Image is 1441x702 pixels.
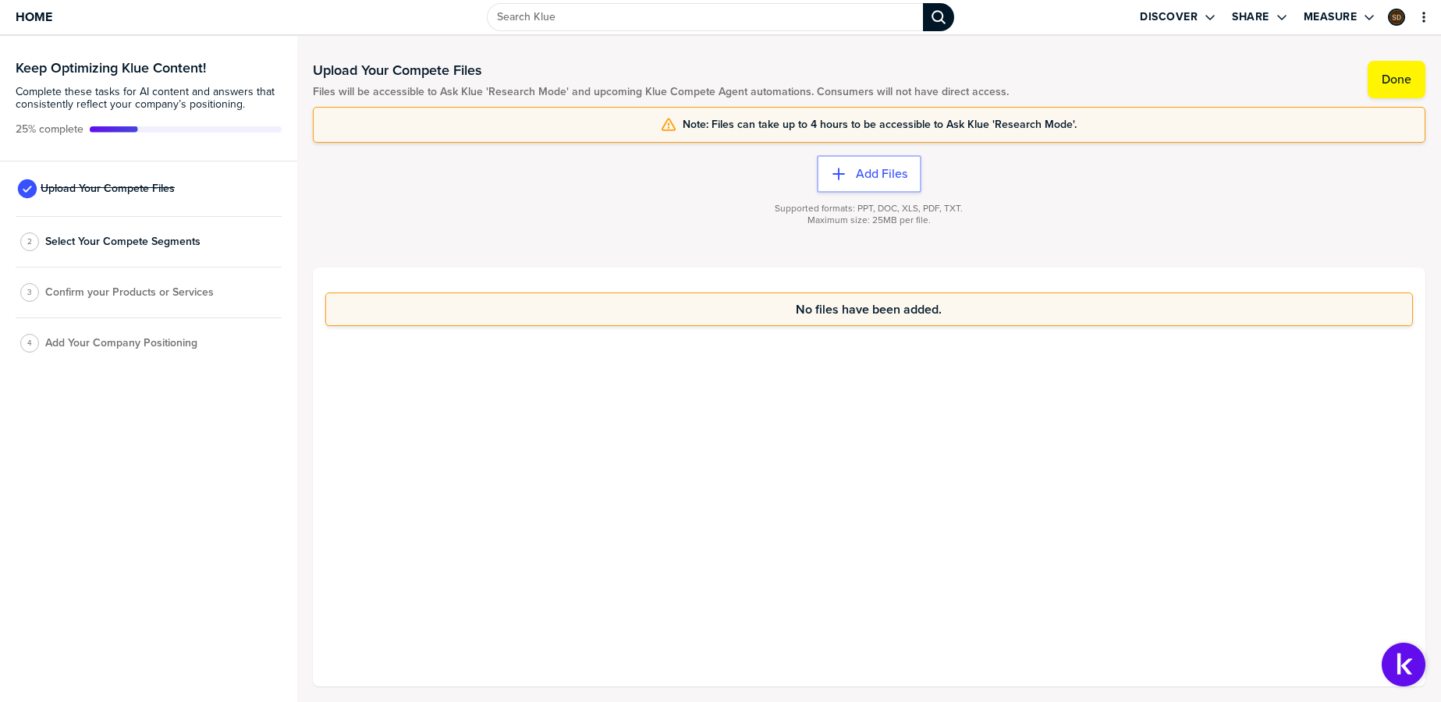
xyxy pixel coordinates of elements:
span: Add Your Company Positioning [45,337,197,349]
h1: Upload Your Compete Files [313,61,1009,80]
span: Upload Your Compete Files [41,183,175,195]
span: Active [16,123,83,136]
label: Done [1382,72,1411,87]
span: No files have been added. [796,303,942,316]
button: Add Files [817,155,921,193]
span: Complete these tasks for AI content and answers that consistently reflect your company’s position... [16,86,282,111]
span: Supported formats: PPT, DOC, XLS, PDF, TXT. [775,203,963,214]
div: Steve DiSibio [1388,9,1405,26]
button: Done [1368,61,1425,98]
span: 4 [27,337,32,349]
label: Add Files [856,166,907,182]
a: Edit Profile [1386,7,1407,27]
label: Share [1232,10,1269,24]
span: 2 [27,236,32,247]
label: Measure [1304,10,1358,24]
input: Search Klue [487,3,924,31]
span: Files will be accessible to Ask Klue 'Research Mode' and upcoming Klue Compete Agent automations.... [313,86,1009,98]
button: Open Support Center [1382,643,1425,686]
span: Home [16,10,52,23]
span: 3 [27,286,32,298]
label: Discover [1140,10,1198,24]
span: Maximum size: 25MB per file. [807,214,931,226]
span: Confirm your Products or Services [45,286,214,299]
span: Select Your Compete Segments [45,236,201,248]
span: Note: Files can take up to 4 hours to be accessible to Ask Klue 'Research Mode'. [683,119,1077,131]
h3: Keep Optimizing Klue Content! [16,61,282,75]
div: Search Klue [923,3,954,31]
img: 110e5001a795c704a1ee46593b6f7fb4-sml.png [1390,10,1404,24]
